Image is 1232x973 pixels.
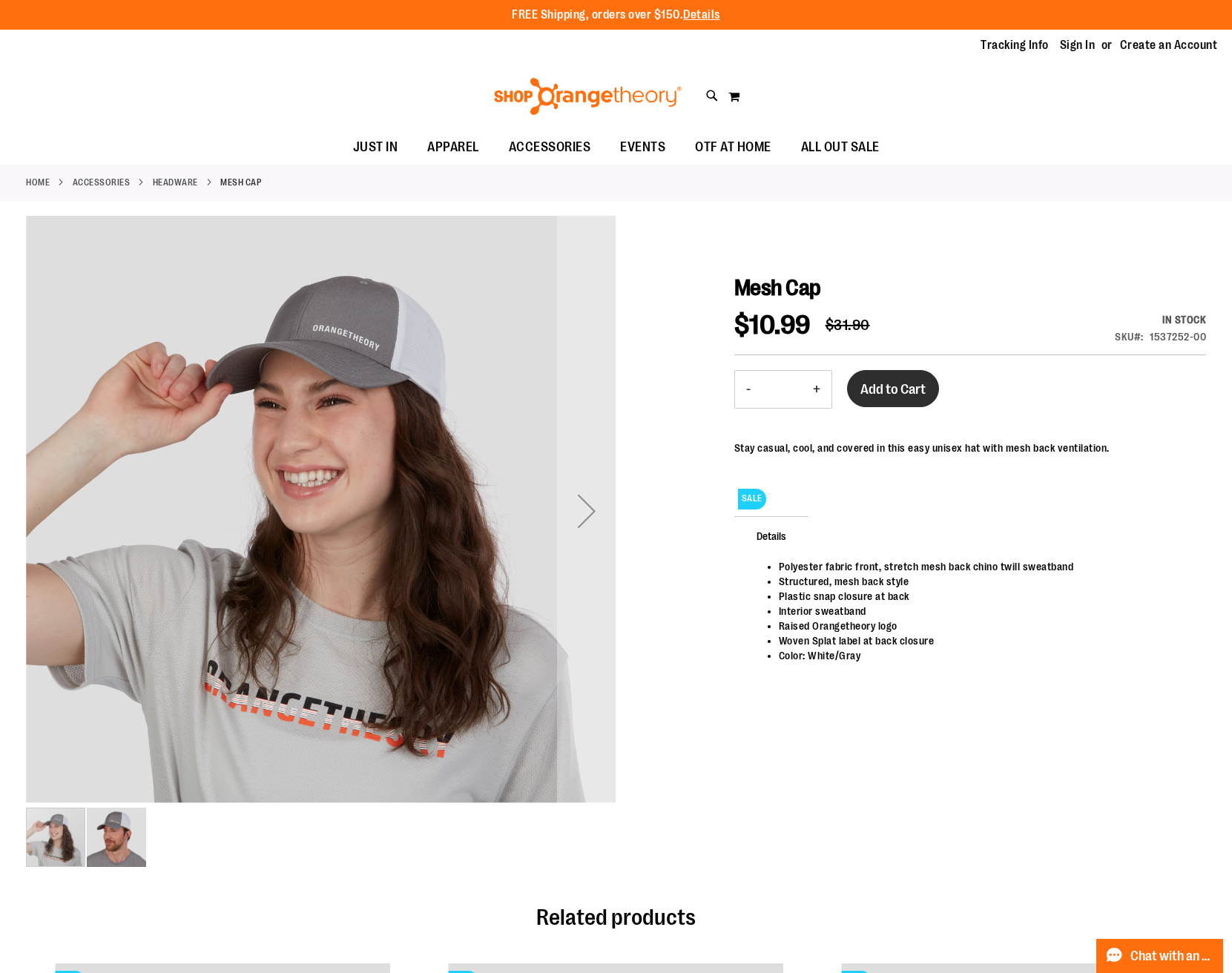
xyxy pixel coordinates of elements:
[802,371,831,408] button: Increase product quantity
[860,381,926,398] span: Add to Cart
[1120,37,1218,53] a: Create an Account
[512,7,720,24] p: FREE Shipping, orders over $150.
[981,37,1049,53] a: Tracking Info
[1162,314,1206,326] span: In stock
[779,633,1191,648] li: Woven Splat label at back closure
[683,8,720,22] a: Details
[1096,939,1224,973] button: Chat with an Expert
[738,489,766,509] span: SALE
[492,78,684,115] img: Shop Orangetheory
[26,176,50,189] a: Home
[734,310,811,340] span: $10.99
[762,372,802,407] input: Product quantity
[220,176,261,189] strong: Mesh Cap
[620,131,665,164] span: EVENTS
[557,216,616,806] div: Next
[26,216,616,806] div: product image for 1537252
[779,559,1191,574] li: Polyester fabric front, stretch mesh back chino twill sweatband
[779,604,1191,619] li: Interior sweatband
[1130,949,1214,963] span: Chat with an Expert
[26,213,616,803] img: product image for 1537252
[73,176,131,189] a: ACCESSORIES
[695,131,771,164] span: OTF AT HOME
[1150,329,1206,344] div: 1537252-00
[1115,312,1206,327] div: Availability
[87,808,146,867] img: product image for 1537252
[153,176,198,189] a: Headware
[779,619,1191,633] li: Raised Orangetheory logo
[1060,37,1096,53] a: Sign In
[779,574,1191,589] li: Structured, mesh back style
[87,806,146,868] div: image 2 of 2
[734,516,808,555] span: Details
[734,275,821,300] span: Mesh Cap
[735,371,762,408] button: Decrease product quantity
[26,216,616,868] div: carousel
[509,131,591,164] span: ACCESSORIES
[779,648,1191,663] li: Color: White/Gray
[826,317,870,334] span: $31.90
[734,441,1110,455] p: Stay casual, cool, and covered in this easy unisex hat with mesh back ventilation.
[779,589,1191,604] li: Plastic snap closure at back
[1115,331,1144,343] strong: SKU
[536,905,696,930] span: Related products
[427,131,479,164] span: APPAREL
[801,131,880,164] span: ALL OUT SALE
[847,370,939,407] button: Add to Cart
[353,131,398,164] span: JUST IN
[26,806,87,868] div: image 1 of 2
